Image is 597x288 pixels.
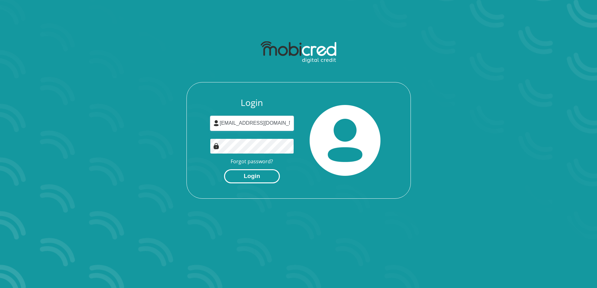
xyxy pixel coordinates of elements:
img: Image [213,143,219,149]
a: Forgot password? [231,158,273,165]
img: user-icon image [213,120,219,126]
input: Username [210,116,294,131]
button: Login [224,169,280,183]
h3: Login [210,97,294,108]
img: mobicred logo [261,41,336,63]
